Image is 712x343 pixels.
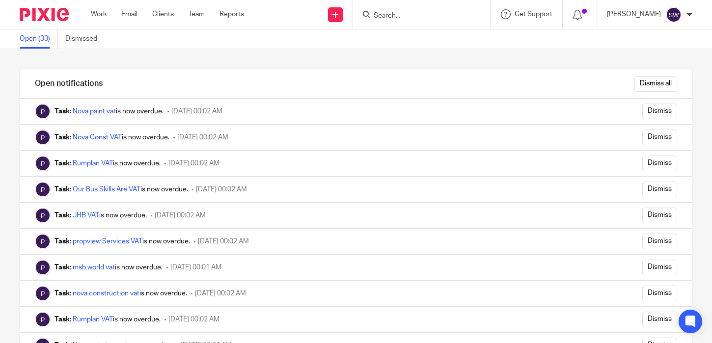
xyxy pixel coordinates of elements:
[177,134,228,141] span: [DATE] 00:02 AM
[515,11,552,18] span: Get Support
[55,263,163,272] div: is now overdue.
[55,290,71,297] b: Task:
[55,289,187,298] div: is now overdue.
[35,182,51,197] img: Pixie
[168,160,219,167] span: [DATE] 00:02 AM
[73,134,122,141] a: Nova Const VAT
[20,8,69,21] img: Pixie
[73,316,113,323] a: Rumplan VAT
[73,238,142,245] a: propview Services VAT
[642,130,677,145] input: Dismiss
[55,186,71,193] b: Task:
[642,156,677,171] input: Dismiss
[73,108,116,115] a: Nova paint vat
[55,108,71,115] b: Task:
[642,104,677,119] input: Dismiss
[55,264,71,271] b: Task:
[55,134,71,141] b: Task:
[55,106,164,116] div: is now overdue.
[198,238,249,245] span: [DATE] 00:02 AM
[642,234,677,249] input: Dismiss
[55,212,71,219] b: Task:
[35,79,103,89] h1: Open notifications
[373,12,461,21] input: Search
[121,9,137,19] a: Email
[73,264,115,271] a: msb world vat
[219,9,244,19] a: Reports
[170,264,221,271] span: [DATE] 00:01 AM
[35,234,51,249] img: Pixie
[642,286,677,301] input: Dismiss
[642,182,677,197] input: Dismiss
[73,186,140,193] a: Our Bus Skills Are VAT
[55,315,161,324] div: is now overdue.
[73,160,113,167] a: Rumplan VAT
[642,312,677,327] input: Dismiss
[35,286,51,301] img: Pixie
[55,158,161,168] div: is now overdue.
[65,29,105,49] a: Dismissed
[35,208,51,223] img: Pixie
[168,316,219,323] span: [DATE] 00:02 AM
[35,104,51,119] img: Pixie
[35,260,51,275] img: Pixie
[55,132,169,142] div: is now overdue.
[55,160,71,167] b: Task:
[642,260,677,275] input: Dismiss
[55,238,71,245] b: Task:
[607,9,661,19] p: [PERSON_NAME]
[55,211,147,220] div: is now overdue.
[35,130,51,145] img: Pixie
[73,212,99,219] a: JHB VAT
[35,312,51,327] img: Pixie
[171,108,222,115] span: [DATE] 00:02 AM
[152,9,174,19] a: Clients
[20,29,58,49] a: Open (33)
[55,185,188,194] div: is now overdue.
[73,290,139,297] a: nova construction vat
[196,186,247,193] span: [DATE] 00:02 AM
[642,208,677,223] input: Dismiss
[91,9,107,19] a: Work
[195,290,246,297] span: [DATE] 00:02 AM
[634,76,677,92] input: Dismiss all
[666,7,682,23] img: svg%3E
[155,212,206,219] span: [DATE] 00:02 AM
[55,237,190,246] div: is now overdue.
[189,9,205,19] a: Team
[55,316,71,323] b: Task:
[35,156,51,171] img: Pixie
